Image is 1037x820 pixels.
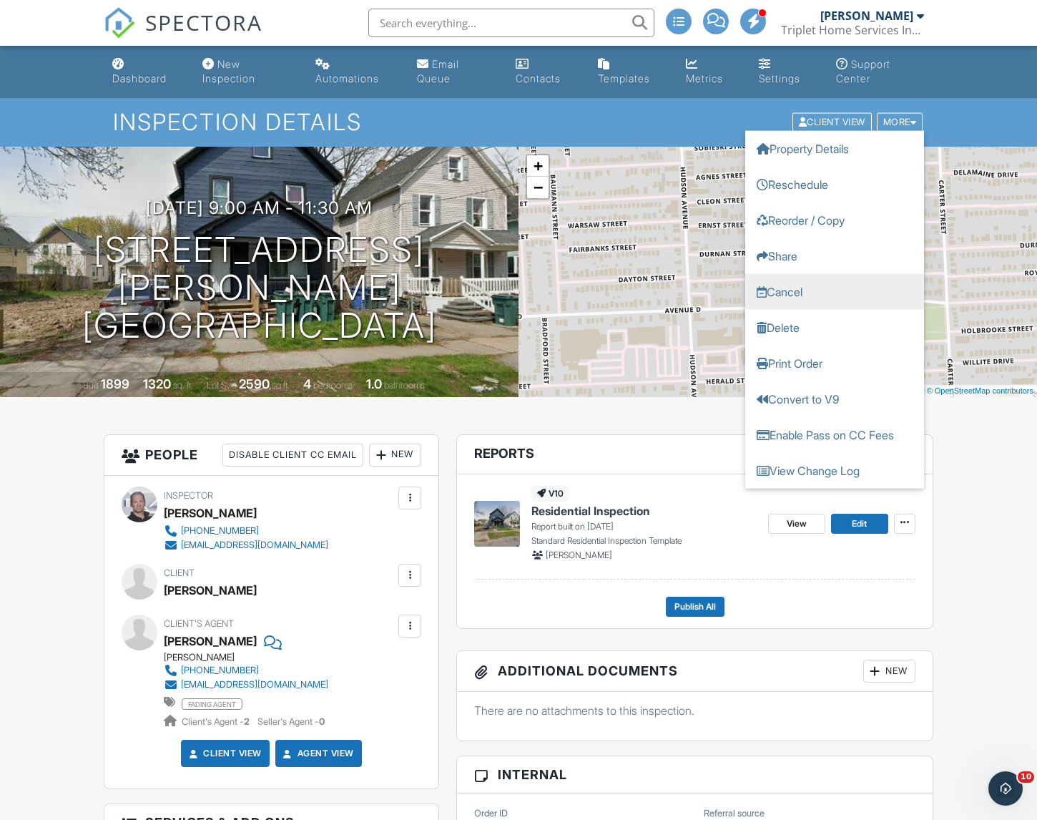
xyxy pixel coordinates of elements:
[112,72,167,84] div: Dashboard
[704,807,765,820] label: Referral source
[753,52,819,92] a: Settings
[534,178,543,196] span: −
[101,376,129,391] div: 1899
[207,380,237,391] span: Lot Size
[369,444,421,467] div: New
[863,660,915,683] div: New
[23,231,496,344] h1: [STREET_ADDRESS][PERSON_NAME] [GEOGRAPHIC_DATA]
[104,7,135,39] img: The Best Home Inspection Software - Spectora
[745,202,924,238] a: Reorder / Copy
[988,771,1023,806] iframe: Intercom live chat
[791,116,875,127] a: Client View
[745,417,924,453] a: Enable Pass on CC Fees
[83,380,99,391] span: Built
[143,376,171,391] div: 1320
[186,746,262,761] a: Client View
[113,109,924,135] h1: Inspection Details
[303,376,311,391] div: 4
[745,381,924,417] a: Convert to V9
[181,665,259,676] div: [PHONE_NUMBER]
[836,58,890,84] div: Support Center
[527,155,549,177] a: Zoom in
[164,663,328,678] a: [PHONE_NUMBER]
[680,52,742,92] a: Metrics
[315,72,379,84] div: Automations
[592,52,669,92] a: Templates
[164,630,257,652] a: [PERSON_NAME]
[222,444,363,467] div: Disable Client CC Email
[745,453,924,489] a: View Change Log
[927,386,1033,395] a: © OpenStreetMap contributors
[781,23,924,37] div: Triplet Home Services Inc., dba Gold Shield Pro Services
[319,716,325,727] strong: 0
[474,807,508,820] label: Order ID
[516,72,561,84] div: Contacts
[745,238,924,274] a: Share
[745,346,924,381] a: Print Order
[598,72,650,84] div: Templates
[686,72,723,84] div: Metrics
[510,52,581,92] a: Contacts
[366,376,382,391] div: 1.0
[164,618,234,629] span: Client's Agent
[239,376,270,391] div: 2590
[104,435,438,476] h3: People
[257,716,325,727] span: Seller's Agent -
[759,72,800,84] div: Settings
[527,177,549,198] a: Zoom out
[877,113,923,132] div: More
[197,52,299,92] a: New Inspection
[164,678,328,692] a: [EMAIL_ADDRESS][DOMAIN_NAME]
[745,167,924,202] a: Reschedule
[745,274,924,310] a: Cancel
[164,538,328,552] a: [EMAIL_ADDRESS][DOMAIN_NAME]
[820,9,913,23] div: [PERSON_NAME]
[182,698,242,710] span: fading agent
[368,9,654,37] input: Search everything...
[310,52,400,92] a: Automations (Advanced)
[164,490,213,501] span: Inspector
[313,380,353,391] span: bedrooms
[457,651,933,692] h3: Additional Documents
[164,502,257,524] div: [PERSON_NAME]
[272,380,290,391] span: sq.ft.
[280,746,354,761] a: Agent View
[474,703,915,718] p: There are no attachments to this inspection.
[384,380,425,391] span: bathrooms
[164,567,195,578] span: Client
[173,380,193,391] span: sq. ft.
[164,524,328,538] a: [PHONE_NUMBER]
[181,679,328,690] div: [EMAIL_ADDRESS][DOMAIN_NAME]
[182,716,252,727] span: Client's Agent -
[457,756,933,794] h3: Internal
[411,52,498,92] a: Email Queue
[1018,771,1034,783] span: 10
[745,310,924,346] a: Delete
[181,525,259,537] div: [PHONE_NUMBER]
[164,580,257,601] div: [PERSON_NAME]
[534,157,543,175] span: +
[146,198,373,218] h3: [DATE] 9:00 am - 11:30 am
[417,58,459,84] div: Email Queue
[244,716,250,727] strong: 2
[181,540,328,551] div: [EMAIL_ADDRESS][DOMAIN_NAME]
[745,131,924,167] a: Property Details
[145,7,262,37] span: SPECTORA
[104,19,262,49] a: SPECTORA
[164,652,340,663] div: [PERSON_NAME]
[202,58,255,84] div: New Inspection
[830,52,930,92] a: Support Center
[792,113,872,132] div: Client View
[107,52,185,92] a: Dashboard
